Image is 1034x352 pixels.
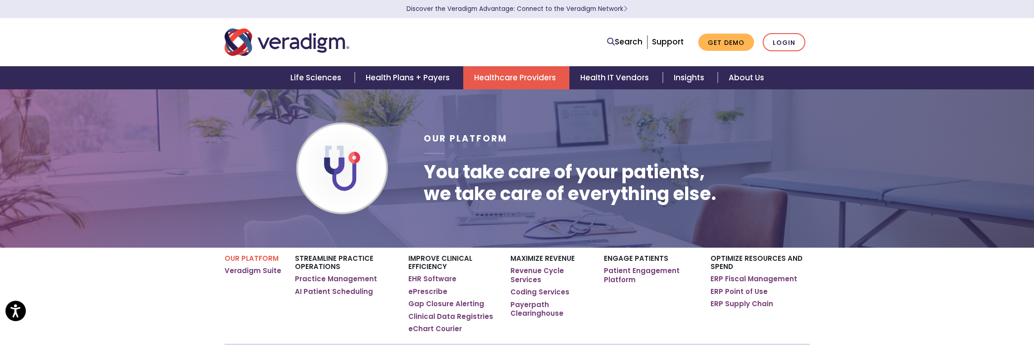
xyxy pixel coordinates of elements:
img: Veradigm logo [225,27,349,57]
a: Clinical Data Registries [408,312,493,321]
a: EHR Software [408,274,456,284]
a: Patient Engagement Platform [604,266,697,284]
a: Insights [663,66,718,89]
a: Support [652,36,684,47]
span: Learn More [623,5,627,13]
a: Life Sciences [279,66,355,89]
a: ERP Supply Chain [711,299,773,308]
a: About Us [718,66,775,89]
a: Discover the Veradigm Advantage: Connect to the Veradigm NetworkLearn More [407,5,627,13]
a: Revenue Cycle Services [510,266,590,284]
a: Search [607,36,642,48]
span: Our Platform [424,132,508,145]
a: ePrescribe [408,287,447,296]
a: Practice Management [295,274,377,284]
a: Coding Services [510,288,569,297]
a: Gap Closure Alerting [408,299,484,308]
a: eChart Courier [408,324,462,333]
a: ERP Fiscal Management [711,274,797,284]
a: Veradigm Suite [225,266,281,275]
a: Get Demo [698,34,754,51]
a: Health IT Vendors [569,66,662,89]
a: ERP Point of Use [711,287,768,296]
a: Login [763,33,805,52]
h1: You take care of your patients, we take care of everything else. [424,161,716,205]
a: AI Patient Scheduling [295,287,373,296]
a: Payerpath Clearinghouse [510,300,590,318]
a: Healthcare Providers [463,66,569,89]
a: Health Plans + Payers [355,66,463,89]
